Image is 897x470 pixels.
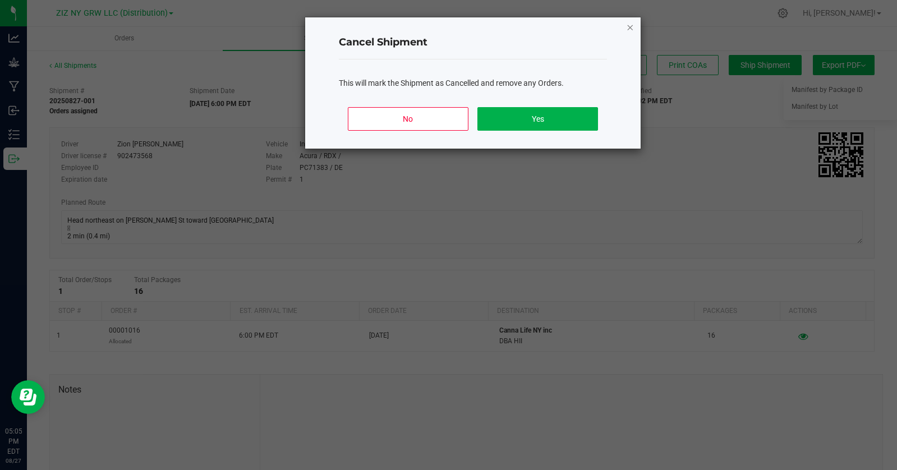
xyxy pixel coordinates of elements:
button: Close [626,20,634,34]
p: This will mark the Shipment as Cancelled and remove any Orders. [339,77,607,89]
button: No [348,107,468,131]
iframe: Resource center [11,380,45,414]
button: Yes [477,107,598,131]
h4: Cancel Shipment [339,35,607,50]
